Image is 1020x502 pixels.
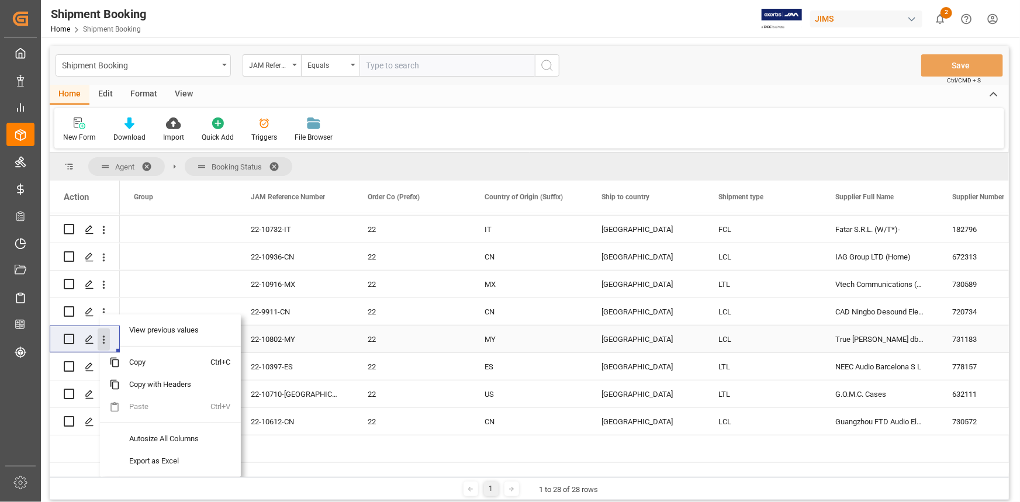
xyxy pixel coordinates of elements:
[601,271,690,298] div: [GEOGRAPHIC_DATA]
[601,216,690,243] div: [GEOGRAPHIC_DATA]
[251,132,277,143] div: Triggers
[927,6,953,32] button: show 2 new notifications
[535,54,559,77] button: search button
[120,319,211,341] span: View previous values
[50,326,120,353] div: Press SPACE to select this row.
[368,299,457,326] div: 22
[601,193,649,201] span: Ship to country
[601,408,690,435] div: [GEOGRAPHIC_DATA]
[484,482,499,496] div: 1
[307,57,347,71] div: Equals
[821,298,938,325] div: CAD Ningbo Desound Electronic Co., Ltd
[50,435,120,463] div: Press SPACE to select this row.
[50,408,120,435] div: Press SPACE to select this row.
[952,193,1004,201] span: Supplier Number
[368,216,457,243] div: 22
[485,271,573,298] div: MX
[821,408,938,435] div: Guangzhou FTD Audio Electronics Limited
[237,353,354,380] div: 22-10397-ES
[251,193,325,201] span: JAM Reference Number
[50,298,120,326] div: Press SPACE to select this row.
[50,85,89,105] div: Home
[810,8,927,30] button: JIMS
[50,271,120,298] div: Press SPACE to select this row.
[120,396,211,418] span: Paste
[485,216,573,243] div: IT
[601,381,690,408] div: [GEOGRAPHIC_DATA]
[295,132,333,143] div: File Browser
[368,271,457,298] div: 22
[64,192,89,202] div: Action
[56,54,231,77] button: open menu
[485,326,573,353] div: MY
[821,380,938,407] div: G.O.M.C. Cases
[50,243,120,271] div: Press SPACE to select this row.
[237,216,354,243] div: 22-10732-IT
[163,132,184,143] div: Import
[835,193,894,201] span: Supplier Full Name
[62,57,218,72] div: Shipment Booking
[51,25,70,33] a: Home
[237,408,354,435] div: 22-10612-CN
[601,299,690,326] div: [GEOGRAPHIC_DATA]
[212,162,262,171] span: Booking Status
[368,326,457,353] div: 22
[120,373,211,396] span: Copy with Headers
[718,193,763,201] span: Shipment type
[202,132,234,143] div: Quick Add
[947,76,981,85] span: Ctrl/CMD + S
[166,85,202,105] div: View
[941,7,952,19] span: 2
[243,54,301,77] button: open menu
[368,381,457,408] div: 22
[301,54,359,77] button: open menu
[718,408,807,435] div: LCL
[50,353,120,380] div: Press SPACE to select this row.
[211,351,236,373] span: Ctrl+C
[821,271,938,297] div: Vtech Communications (Overseas) Ltd Mex
[601,244,690,271] div: [GEOGRAPHIC_DATA]
[368,354,457,380] div: 22
[762,9,802,29] img: Exertis%20JAM%20-%20Email%20Logo.jpg_1722504956.jpg
[821,326,938,352] div: True [PERSON_NAME] dba Bassboss
[821,243,938,270] div: IAG Group LTD (Home)
[718,381,807,408] div: LTL
[921,54,1003,77] button: Save
[368,244,457,271] div: 22
[718,299,807,326] div: LCL
[821,216,938,243] div: Fatar S.R.L. (W/T*)-
[115,162,134,171] span: Agent
[89,85,122,105] div: Edit
[50,380,120,408] div: Press SPACE to select this row.
[237,271,354,297] div: 22-10916-MX
[113,132,146,143] div: Download
[50,463,120,490] div: Press SPACE to select this row.
[368,193,420,201] span: Order Co (Prefix)
[211,396,236,418] span: Ctrl+V
[718,244,807,271] div: LCL
[122,85,166,105] div: Format
[237,326,354,352] div: 22-10802-MY
[134,193,153,201] span: Group
[120,351,211,373] span: Copy
[601,354,690,380] div: [GEOGRAPHIC_DATA]
[485,244,573,271] div: CN
[120,450,211,472] span: Export as Excel
[237,380,354,407] div: 22-10710-[GEOGRAPHIC_DATA]
[953,6,980,32] button: Help Center
[485,193,563,201] span: Country of Origin (Suffix)
[601,326,690,353] div: [GEOGRAPHIC_DATA]
[237,298,354,325] div: 22-9911-CN
[50,216,120,243] div: Press SPACE to select this row.
[718,354,807,380] div: LTL
[810,11,922,27] div: JIMS
[120,428,211,450] span: Autosize All Columns
[485,299,573,326] div: CN
[485,408,573,435] div: CN
[540,484,599,496] div: 1 to 28 of 28 rows
[249,57,289,71] div: JAM Reference Number
[237,243,354,270] div: 22-10936-CN
[63,132,96,143] div: New Form
[51,5,146,23] div: Shipment Booking
[485,354,573,380] div: ES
